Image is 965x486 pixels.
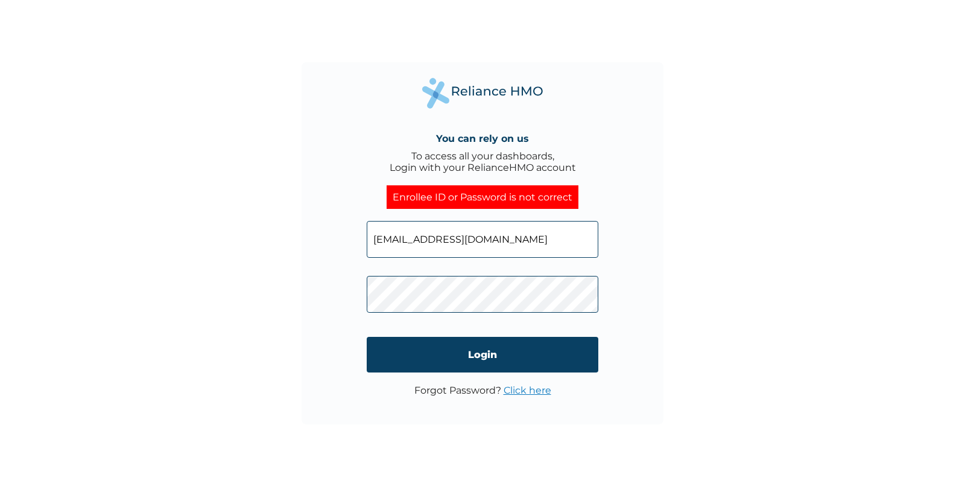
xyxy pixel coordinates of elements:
p: Forgot Password? [414,385,551,396]
div: Enrollee ID or Password is not correct [387,185,578,209]
div: To access all your dashboards, Login with your RelianceHMO account [390,150,576,173]
input: Email address or HMO ID [367,221,598,258]
input: Login [367,337,598,372]
img: Reliance Health's Logo [422,78,543,109]
h4: You can rely on us [436,133,529,144]
a: Click here [504,385,551,396]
